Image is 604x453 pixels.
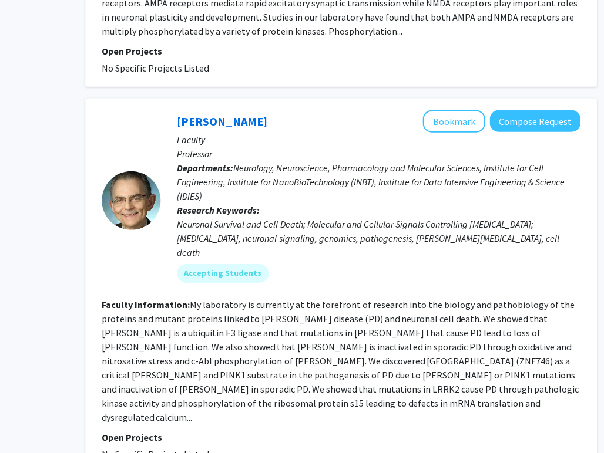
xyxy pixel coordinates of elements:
[102,62,209,74] span: No Specific Projects Listed
[177,204,260,216] b: Research Keywords:
[177,217,580,259] div: Neuronal Survival and Cell Death; Molecular and Cellular Signals Controlling [MEDICAL_DATA]; [MED...
[489,110,580,132] button: Compose Request to Ted Dawson
[177,264,269,283] mat-chip: Accepting Students
[102,299,190,310] b: Faculty Information:
[177,162,564,202] span: Neurology, Neuroscience, Pharmacology and Molecular Sciences, Institute for Cell Engineering, Ins...
[102,44,580,58] p: Open Projects
[102,299,578,423] fg-read-more: My laboratory is currently at the forefront of research into the biology and pathobiology of the ...
[177,114,267,129] a: [PERSON_NAME]
[177,162,233,174] b: Departments:
[177,147,580,161] p: Professor
[177,133,580,147] p: Faculty
[102,430,580,444] p: Open Projects
[422,110,485,133] button: Add Ted Dawson to Bookmarks
[9,400,50,444] iframe: Chat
